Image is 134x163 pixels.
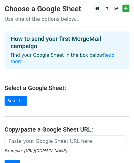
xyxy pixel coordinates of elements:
h4: Select a Google Sheet: [5,84,129,92]
iframe: Chat Widget [104,134,134,163]
h4: Copy/paste a Google Sheet URL: [5,126,129,133]
a: Select... [5,96,27,106]
h4: How to send your first MergeMail campaign [11,35,123,50]
a: Read more... [11,53,115,64]
small: Example: [URL][DOMAIN_NAME] [5,148,67,153]
p: Use one of the options below... [5,16,129,22]
h3: Choose a Google Sheet [5,5,129,13]
input: Paste your Google Sheet URL here [5,136,126,147]
p: Find your Google Sheet in the box below [11,52,123,65]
